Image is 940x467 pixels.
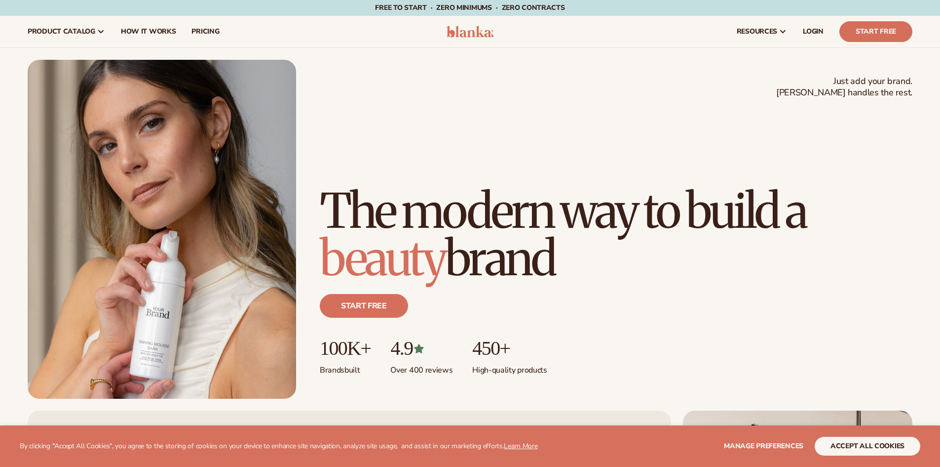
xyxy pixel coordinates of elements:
span: resources [737,28,777,36]
a: Start Free [839,21,912,42]
span: Free to start · ZERO minimums · ZERO contracts [375,3,564,12]
p: High-quality products [472,359,547,376]
button: Manage preferences [724,437,803,456]
span: Manage preferences [724,441,803,451]
span: pricing [191,28,219,36]
p: 450+ [472,338,547,359]
span: product catalog [28,28,95,36]
a: How It Works [113,16,184,47]
p: 4.9 [390,338,452,359]
button: accept all cookies [815,437,920,456]
img: Female holding tanning mousse. [28,60,296,399]
a: resources [729,16,795,47]
a: pricing [184,16,227,47]
a: LOGIN [795,16,831,47]
p: 100K+ [320,338,371,359]
span: Just add your brand. [PERSON_NAME] handles the rest. [776,76,912,99]
p: Over 400 reviews [390,359,452,376]
a: Learn More [504,441,537,451]
img: logo [447,26,493,38]
a: Start free [320,294,408,318]
p: Brands built [320,359,371,376]
p: By clicking "Accept All Cookies", you agree to the storing of cookies on your device to enhance s... [20,442,538,451]
a: product catalog [20,16,113,47]
span: beauty [320,229,445,288]
span: LOGIN [803,28,824,36]
h1: The modern way to build a brand [320,187,912,282]
span: How It Works [121,28,176,36]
